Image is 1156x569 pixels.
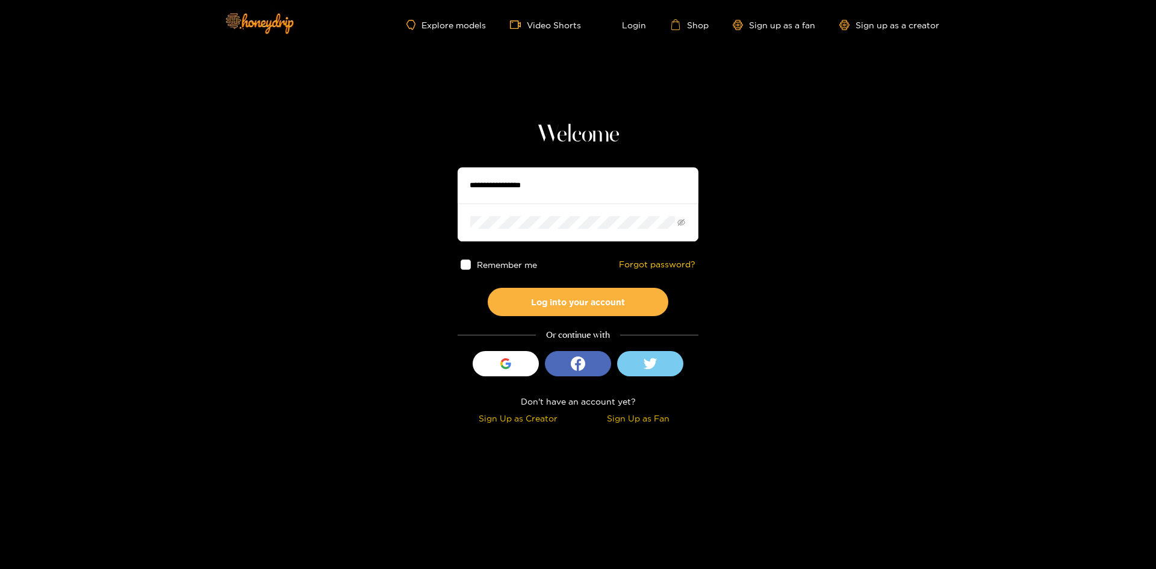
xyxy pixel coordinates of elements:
div: Or continue with [458,328,698,342]
a: Video Shorts [510,19,581,30]
a: Sign up as a fan [733,20,815,30]
span: eye-invisible [677,219,685,226]
div: Sign Up as Fan [581,411,695,425]
a: Sign up as a creator [839,20,939,30]
a: Shop [670,19,709,30]
div: Don't have an account yet? [458,394,698,408]
a: Login [605,19,646,30]
a: Explore models [406,20,486,30]
a: Forgot password? [619,260,695,270]
span: video-camera [510,19,527,30]
div: Sign Up as Creator [461,411,575,425]
span: Remember me [477,260,537,269]
h1: Welcome [458,120,698,149]
button: Log into your account [488,288,668,316]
